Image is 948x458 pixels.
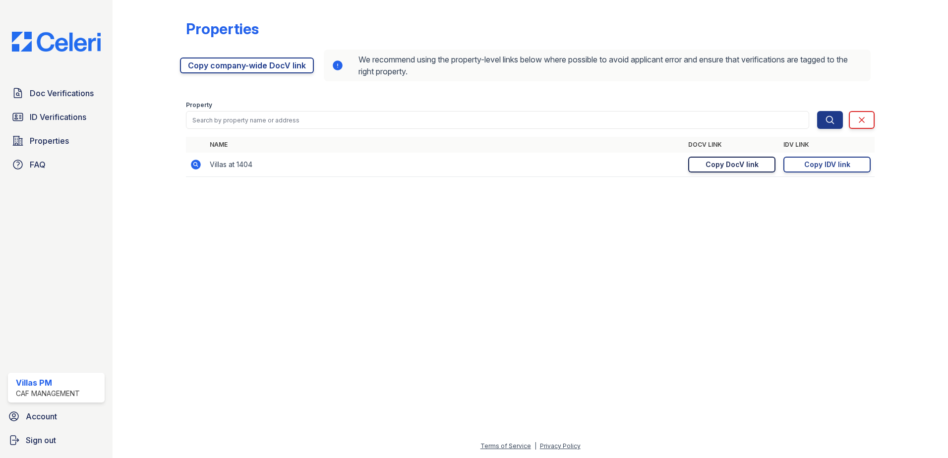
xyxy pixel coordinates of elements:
a: Privacy Policy [540,442,581,450]
a: Doc Verifications [8,83,105,103]
span: ID Verifications [30,111,86,123]
span: Sign out [26,434,56,446]
div: Properties [186,20,259,38]
th: Name [206,137,684,153]
div: We recommend using the property-level links below where possible to avoid applicant error and ens... [324,50,871,81]
a: Terms of Service [480,442,531,450]
label: Property [186,101,212,109]
a: Account [4,406,109,426]
a: Sign out [4,430,109,450]
a: ID Verifications [8,107,105,127]
div: | [534,442,536,450]
th: DocV Link [684,137,779,153]
span: Doc Verifications [30,87,94,99]
div: Villas PM [16,377,80,389]
a: FAQ [8,155,105,174]
div: Copy IDV link [804,160,850,170]
div: Copy DocV link [706,160,759,170]
a: Properties [8,131,105,151]
a: Copy IDV link [783,157,871,172]
th: IDV Link [779,137,875,153]
span: Account [26,410,57,422]
input: Search by property name or address [186,111,809,129]
span: FAQ [30,159,46,171]
a: Copy DocV link [688,157,775,172]
td: Villas at 1404 [206,153,684,177]
a: Copy company-wide DocV link [180,57,314,73]
img: CE_Logo_Blue-a8612792a0a2168367f1c8372b55b34899dd931a85d93a1a3d3e32e68fde9ad4.png [4,32,109,52]
div: CAF Management [16,389,80,399]
span: Properties [30,135,69,147]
